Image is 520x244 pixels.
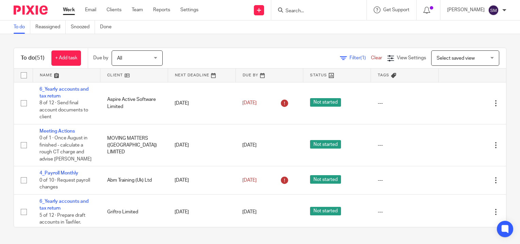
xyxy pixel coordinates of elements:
[93,55,108,61] p: Due by
[153,6,170,13] a: Reports
[100,166,168,194] td: Abm Training (Uk) Ltd
[397,56,426,60] span: View Settings
[447,6,485,13] p: [PERSON_NAME]
[371,56,382,60] a: Clear
[63,6,75,13] a: Work
[242,143,257,148] span: [DATE]
[378,73,389,77] span: Tags
[168,194,235,229] td: [DATE]
[242,101,257,105] span: [DATE]
[100,20,117,34] a: Done
[39,101,88,119] span: 8 of 12 · Send final account documents to client
[21,55,45,62] h1: To do
[35,55,45,61] span: (51)
[168,166,235,194] td: [DATE]
[378,209,432,215] div: ---
[51,50,81,66] a: + Add task
[39,199,88,211] a: 6_Yearly accounts and tax return
[71,20,95,34] a: Snoozed
[310,207,341,215] span: Not started
[378,142,432,149] div: ---
[132,6,143,13] a: Team
[488,5,499,16] img: svg%3E
[310,175,341,184] span: Not started
[14,20,30,34] a: To do
[383,7,409,12] span: Get Support
[242,210,257,214] span: [DATE]
[168,124,235,166] td: [DATE]
[310,98,341,107] span: Not started
[100,124,168,166] td: MOVING MATTERS ([GEOGRAPHIC_DATA]) LIMITED
[39,87,88,98] a: 6_Yearly accounts and tax return
[39,136,92,162] span: 0 of 1 · Once August in finished - calculate a rough CT charge and advise [PERSON_NAME]
[168,82,235,124] td: [DATE]
[100,194,168,229] td: Griftro Limited
[35,20,66,34] a: Reassigned
[85,6,96,13] a: Email
[117,56,122,61] span: All
[39,178,90,190] span: 0 of 10 · Request payroll changes
[14,5,48,15] img: Pixie
[107,6,121,13] a: Clients
[437,56,475,61] span: Select saved view
[39,171,78,176] a: 4_Payroll Monthly
[378,177,432,184] div: ---
[310,140,341,149] span: Not started
[39,129,75,134] a: Meeting Actions
[242,178,257,183] span: [DATE]
[100,82,168,124] td: Aspire Active Software Limited
[378,100,432,107] div: ---
[180,6,198,13] a: Settings
[285,8,346,14] input: Search
[350,56,371,60] span: Filter
[360,56,366,60] span: (1)
[39,213,85,225] span: 5 of 12 · Prepare draft accounts in Taxfiler.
